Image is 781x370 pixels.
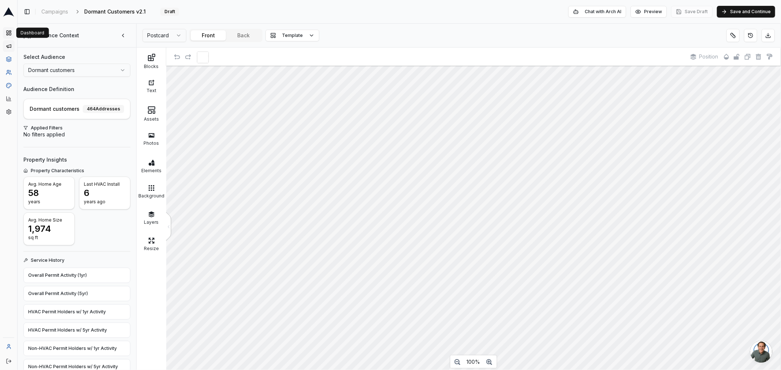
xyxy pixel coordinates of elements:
[28,187,70,199] div: 58
[28,291,88,297] span: Overall Permit Activity (5yr)
[23,131,65,137] span: No filters applied
[138,218,164,225] div: Layers
[28,223,70,235] div: 1,974
[265,30,319,41] button: Template
[84,181,126,187] div: Last HVAC Install
[31,257,130,263] span: Service History
[699,53,718,60] span: Position
[138,244,164,251] div: Resize
[28,181,70,187] div: Avg. Home Age
[28,346,117,351] span: Non-HVAC Permit Holders w/ 1yr Activity
[467,359,480,365] span: 100%
[28,272,87,278] span: Overall Permit Activity (1yr)
[717,6,775,18] button: Save and Continue
[463,356,484,367] button: 100%
[83,105,124,113] div: 464 Addresses
[28,235,70,241] div: sq ft
[168,223,170,230] div: <
[138,139,164,146] div: Photos
[38,7,71,17] a: Campaigns
[138,86,164,93] div: Text
[568,6,626,18] button: Chat with Arch AI
[23,156,130,163] h3: Property Insights
[631,6,667,18] button: Preview
[28,199,70,205] div: years
[160,8,179,16] div: Draft
[138,191,164,199] div: Background
[3,355,15,367] button: Log out
[28,309,106,315] span: HVAC Permit Holders w/ 1yr Activity
[38,7,179,17] nav: breadcrumb
[16,28,49,38] div: Dashboard
[23,53,130,61] label: Select Audience
[31,125,130,131] span: Applied Filters
[84,8,146,15] span: Dormant Customers v2.1
[28,217,70,223] div: Avg. Home Size
[750,341,772,363] a: Open chat
[34,32,79,39] span: Audience Context
[84,187,126,199] div: 6
[28,364,118,370] span: Non-HVAC Permit Holders w/ 5yr Activity
[138,166,164,173] div: Elements
[28,327,107,333] span: HVAC Permit Holders w/ 5yr Activity
[23,86,130,93] h3: Audience Definition
[687,51,722,62] button: Position
[138,62,164,69] div: Blocks
[30,105,79,113] span: Dormant customers
[31,168,130,174] span: Property Characteristics
[191,30,226,41] button: Front
[138,114,164,122] div: Assets
[226,30,261,41] button: Back
[282,33,303,38] span: Template
[84,199,126,205] div: years ago
[41,8,68,15] span: Campaigns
